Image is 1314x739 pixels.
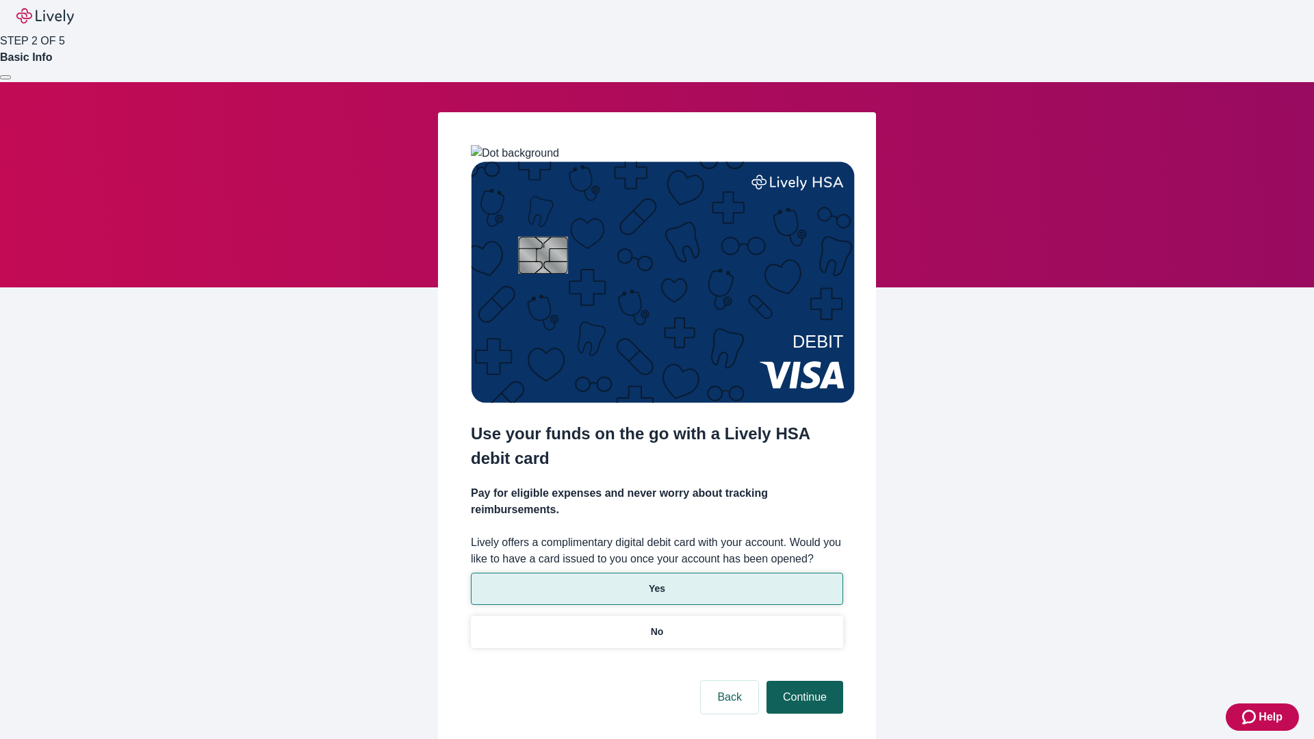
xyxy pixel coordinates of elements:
[16,8,74,25] img: Lively
[471,616,843,648] button: No
[471,145,559,161] img: Dot background
[471,422,843,471] h2: Use your funds on the go with a Lively HSA debit card
[471,573,843,605] button: Yes
[1259,709,1283,725] span: Help
[471,485,843,518] h4: Pay for eligible expenses and never worry about tracking reimbursements.
[766,681,843,714] button: Continue
[1226,703,1299,731] button: Zendesk support iconHelp
[701,681,758,714] button: Back
[1242,709,1259,725] svg: Zendesk support icon
[649,582,665,596] p: Yes
[471,161,855,403] img: Debit card
[471,534,843,567] label: Lively offers a complimentary digital debit card with your account. Would you like to have a card...
[651,625,664,639] p: No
